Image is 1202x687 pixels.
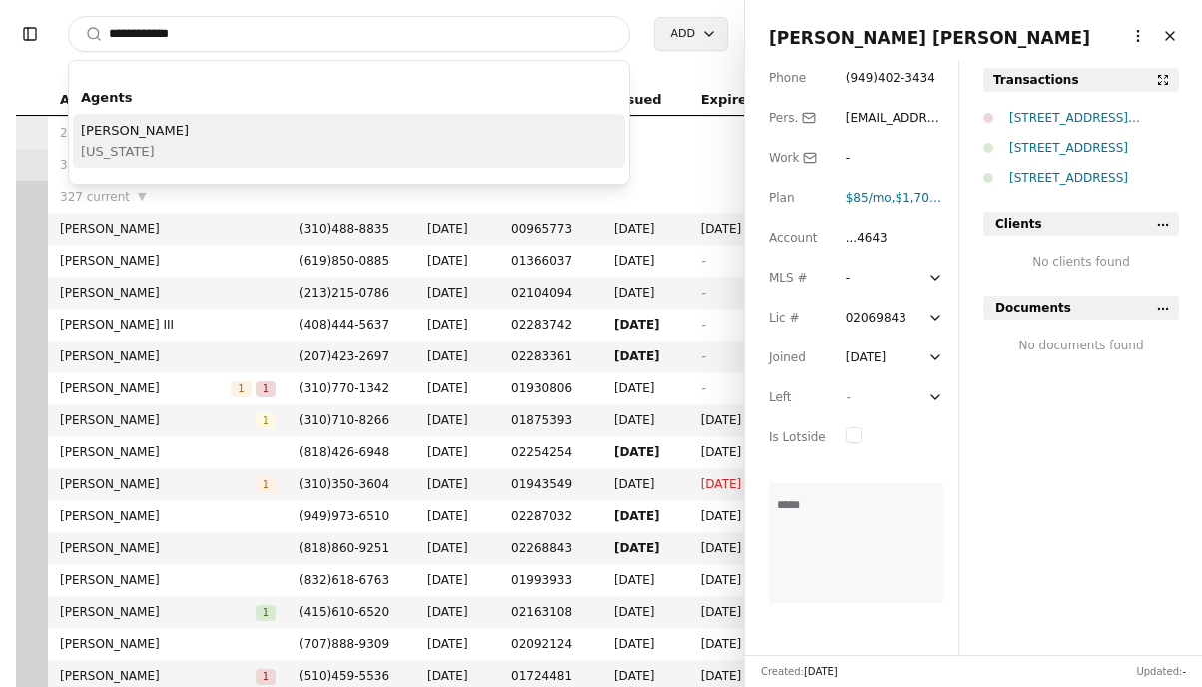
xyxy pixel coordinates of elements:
[511,666,590,686] span: 01724481
[427,410,487,430] span: [DATE]
[60,251,276,271] span: [PERSON_NAME]
[256,605,276,621] span: 1
[138,188,146,206] span: ▼
[511,602,590,622] span: 02163108
[1136,664,1186,679] div: Updated:
[614,474,677,494] span: [DATE]
[769,347,826,367] div: Joined
[511,346,590,366] span: 02283361
[761,664,838,679] div: Created:
[846,390,850,404] span: -
[701,442,771,462] span: [DATE]
[300,509,389,523] span: ( 949 ) 973 - 6510
[804,666,838,677] span: [DATE]
[60,506,276,526] span: [PERSON_NAME]
[769,228,826,248] div: Account
[81,120,189,141] span: [PERSON_NAME]
[701,286,705,300] span: -
[427,506,487,526] span: [DATE]
[846,347,887,367] div: [DATE]
[701,474,771,494] span: [DATE]
[300,349,389,363] span: ( 207 ) 423 - 2697
[701,666,771,686] span: [DATE]
[769,28,1090,48] span: [PERSON_NAME] [PERSON_NAME]
[511,378,590,398] span: 01930806
[1182,666,1186,677] span: -
[769,387,826,407] div: Left
[1009,108,1179,128] div: [STREET_ADDRESS][PERSON_NAME]
[511,538,590,558] span: 02268843
[846,191,892,205] span: $85 /mo
[60,634,276,654] span: [PERSON_NAME]
[256,378,276,398] button: 1
[300,541,389,555] span: ( 818 ) 860 - 9251
[60,570,276,590] span: [PERSON_NAME]
[60,89,104,111] span: Agent
[256,413,276,429] span: 1
[300,381,389,395] span: ( 310 ) 770 - 1342
[846,71,935,85] span: ( 949 ) 402 - 3434
[846,228,888,248] div: ...4643
[427,634,487,654] span: [DATE]
[614,89,662,111] span: Issued
[427,474,487,494] span: [DATE]
[614,602,677,622] span: [DATE]
[995,298,1071,318] span: Documents
[701,381,705,395] span: -
[60,378,231,398] span: [PERSON_NAME]
[701,506,771,526] span: [DATE]
[614,538,677,558] span: [DATE]
[896,191,956,205] span: $1,700 fee
[614,378,677,398] span: [DATE]
[60,666,256,686] span: [PERSON_NAME]
[60,538,276,558] span: [PERSON_NAME]
[256,669,276,685] span: 1
[300,286,389,300] span: ( 213 ) 215 - 0786
[701,219,771,239] span: [DATE]
[69,77,629,184] div: Suggestions
[614,570,677,590] span: [DATE]
[511,283,590,303] span: 02104094
[60,155,276,175] div: 31 onboarding
[701,634,771,654] span: [DATE]
[256,474,276,494] button: 1
[614,634,677,654] span: [DATE]
[654,17,728,51] button: Add
[60,410,256,430] span: [PERSON_NAME]
[300,605,389,619] span: ( 415 ) 610 - 6520
[614,346,677,366] span: [DATE]
[993,70,1079,90] div: Transactions
[60,283,276,303] span: [PERSON_NAME]
[701,410,771,430] span: [DATE]
[701,89,755,111] span: Expires
[511,219,590,239] span: 00965773
[769,68,826,88] div: Phone
[256,410,276,430] button: 1
[300,254,389,268] span: ( 619 ) 850 - 0885
[511,410,590,430] span: 01875393
[846,148,882,168] div: -
[614,442,677,462] span: [DATE]
[614,283,677,303] span: [DATE]
[846,308,906,328] div: 02069843
[511,506,590,526] span: 02287032
[427,442,487,462] span: [DATE]
[614,315,677,335] span: [DATE]
[300,477,389,491] span: ( 310 ) 350 - 3604
[427,346,487,366] span: [DATE]
[846,111,942,165] span: [EMAIL_ADDRESS][DOMAIN_NAME]
[769,148,826,168] div: Work
[511,315,590,335] span: 02283742
[1009,138,1179,158] div: [STREET_ADDRESS]
[81,141,189,162] span: [US_STATE]
[614,251,677,271] span: [DATE]
[60,474,256,494] span: [PERSON_NAME]
[300,413,389,427] span: ( 310 ) 710 - 8266
[427,602,487,622] span: [DATE]
[427,251,487,271] span: [DATE]
[769,427,826,447] div: Is Lotside
[60,187,130,207] span: 327 current
[231,378,251,398] button: 1
[60,123,276,143] div: 2 draft
[769,308,826,328] div: Lic #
